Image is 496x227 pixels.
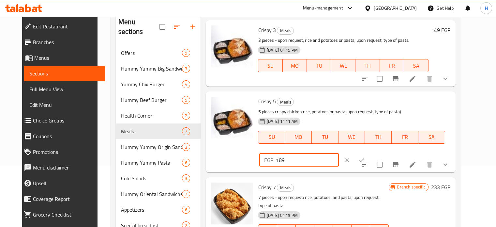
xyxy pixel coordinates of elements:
[19,160,105,175] a: Menu disclaimer
[355,59,380,72] button: TH
[185,19,201,35] button: Add section
[421,132,443,142] span: SA
[285,131,312,144] button: MO
[211,25,253,67] img: Crispy 3
[121,159,182,167] span: Hummy Yummy Pasta
[258,108,445,116] p: 5 pieces crispy chicken rice, potatoes or pasta (upon request, type of pasta)
[182,66,190,72] span: 3
[437,157,453,172] button: show more
[182,207,190,213] span: 6
[121,174,182,182] div: Cold Salads
[388,157,403,172] button: Branch-specific-item
[409,75,416,83] a: Edit menu item
[258,96,276,106] span: Crispy 5
[182,65,190,73] div: items
[258,36,428,44] p: 3 pieces - upon request, rice and potatoes or pasta, upon request, type of pasta
[409,161,416,169] a: Edit menu item
[314,132,336,142] span: TU
[121,127,182,135] span: Meals
[373,158,386,171] span: Select to update
[29,101,100,109] span: Edit Menu
[288,132,309,142] span: MO
[373,72,386,86] span: Select to update
[33,38,100,46] span: Branches
[485,5,488,12] span: H
[19,50,105,66] a: Menus
[394,132,416,142] span: FR
[418,131,445,144] button: SA
[338,131,365,144] button: WE
[277,27,294,35] div: Meals
[116,108,201,123] div: Health Corner2
[261,132,282,142] span: SU
[258,193,389,210] p: 7 pieces - upon request: rice, potatoes, and pasta, upon request, type of pasta
[285,61,304,71] span: MO
[258,25,276,35] span: Crispy 3
[116,170,201,186] div: Cold Salads3
[182,160,190,166] span: 6
[19,191,105,207] a: Coverage Report
[380,59,404,72] button: FR
[19,19,105,34] a: Edit Restaurant
[121,80,182,88] span: Yummy Chix Burger
[182,49,190,57] div: items
[437,71,453,87] button: show more
[19,144,105,160] a: Promotions
[182,96,190,104] div: items
[277,27,293,34] span: Meals
[383,61,401,71] span: FR
[407,61,426,71] span: SA
[33,179,100,187] span: Upsell
[116,45,201,61] div: Offers9
[368,132,389,142] span: TH
[29,70,100,77] span: Sections
[116,123,201,139] div: Meals7
[33,211,100,219] span: Grocery Checklist
[156,20,169,34] span: Select all sections
[358,61,377,71] span: TH
[307,59,331,72] button: TU
[422,157,437,172] button: delete
[182,191,190,197] span: 7
[431,183,450,192] h6: 233 EGP
[116,155,201,170] div: Hummy Yummy Pasta6
[116,76,201,92] div: Yummy Chix Burger4
[283,59,307,72] button: MO
[422,71,437,87] button: delete
[116,61,201,76] div: Hummy Yummy Big Sandwiches3
[33,117,100,124] span: Choice Groups
[116,186,201,202] div: Hummy Oriental Sandwiches7
[19,207,105,222] a: Grocery Checklist
[121,49,182,57] span: Offers
[182,81,190,88] span: 4
[340,153,354,167] button: clear
[261,61,280,71] span: SU
[264,118,300,124] span: [DATE] 11:11 AM
[441,75,449,83] svg: Show Choices
[303,4,343,12] div: Menu-management
[19,128,105,144] a: Coupons
[357,71,373,87] button: sort-choices
[264,47,300,53] span: [DATE] 04:15 PM
[116,139,201,155] div: Hummy Yummy Origin Sandwiches3
[24,97,105,113] a: Edit Menu
[312,131,338,144] button: TU
[258,182,276,192] span: Crispy 7
[121,65,182,73] span: Hummy Yummy Big Sandwiches
[309,61,328,71] span: TU
[258,59,282,72] button: SU
[264,212,300,219] span: [DATE] 04:19 PM
[116,202,201,218] div: Appetizers6
[121,190,182,198] div: Hummy Oriental Sandwiches
[264,156,273,164] p: EGP
[19,175,105,191] a: Upsell
[276,154,338,167] input: Please enter price
[121,143,182,151] span: Hummy Yummy Origin Sandwiches
[392,131,418,144] button: FR
[121,206,182,214] span: Appetizers
[431,25,450,35] h6: 149 EGP
[33,195,100,203] span: Coverage Report
[34,54,100,62] span: Menus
